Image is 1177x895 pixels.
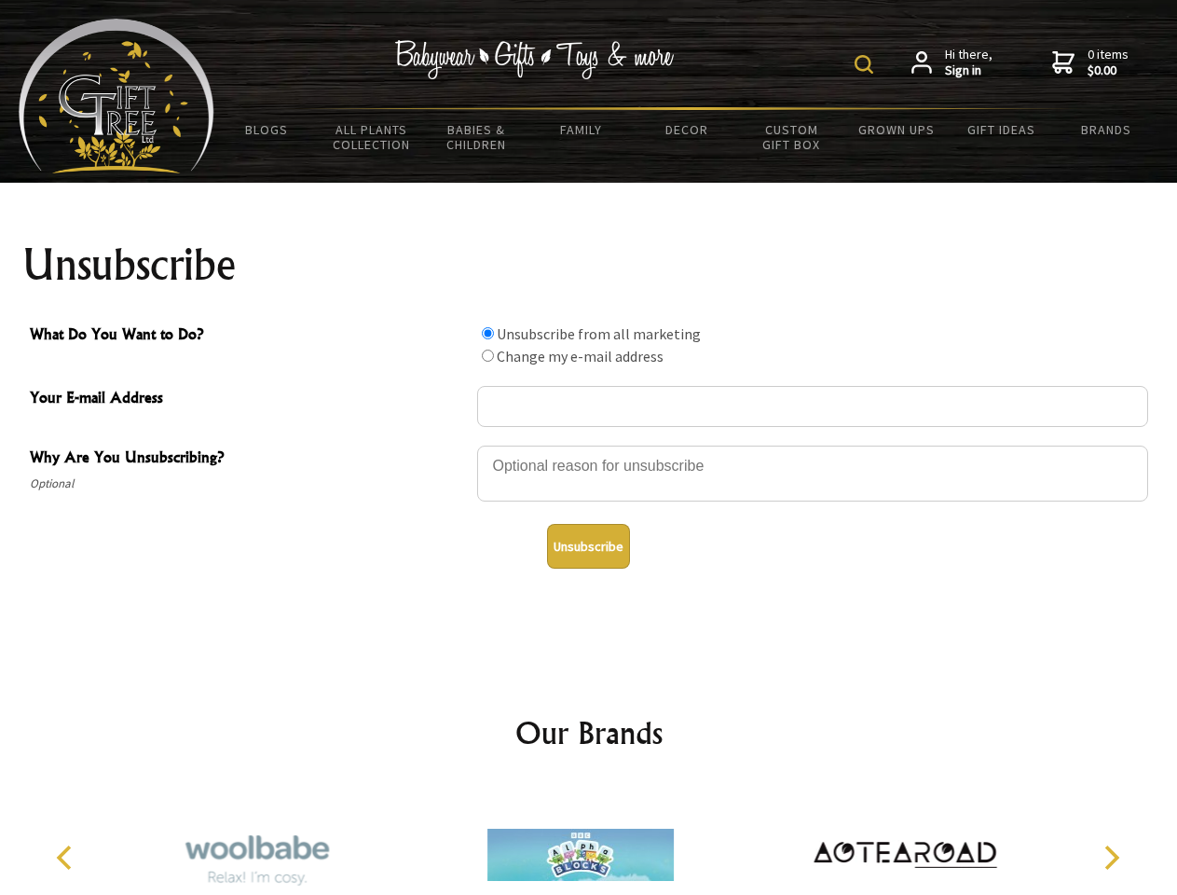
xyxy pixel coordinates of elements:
[47,837,88,878] button: Previous
[497,324,701,343] label: Unsubscribe from all marketing
[529,110,635,149] a: Family
[547,524,630,569] button: Unsubscribe
[1052,47,1129,79] a: 0 items$0.00
[482,327,494,339] input: What Do You Want to Do?
[855,55,873,74] img: product search
[945,62,992,79] strong: Sign in
[37,710,1141,755] h2: Our Brands
[22,242,1156,287] h1: Unsubscribe
[911,47,992,79] a: Hi there,Sign in
[1088,46,1129,79] span: 0 items
[1054,110,1159,149] a: Brands
[945,47,992,79] span: Hi there,
[497,347,664,365] label: Change my e-mail address
[30,446,468,473] span: Why Are You Unsubscribing?
[477,386,1148,427] input: Your E-mail Address
[424,110,529,164] a: Babies & Children
[30,386,468,413] span: Your E-mail Address
[634,110,739,149] a: Decor
[214,110,320,149] a: BLOGS
[19,19,214,173] img: Babyware - Gifts - Toys and more...
[30,473,468,495] span: Optional
[482,350,494,362] input: What Do You Want to Do?
[477,446,1148,502] textarea: Why Are You Unsubscribing?
[30,323,468,350] span: What Do You Want to Do?
[843,110,949,149] a: Grown Ups
[1090,837,1131,878] button: Next
[739,110,844,164] a: Custom Gift Box
[1088,62,1129,79] strong: $0.00
[320,110,425,164] a: All Plants Collection
[395,40,675,79] img: Babywear - Gifts - Toys & more
[949,110,1054,149] a: Gift Ideas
